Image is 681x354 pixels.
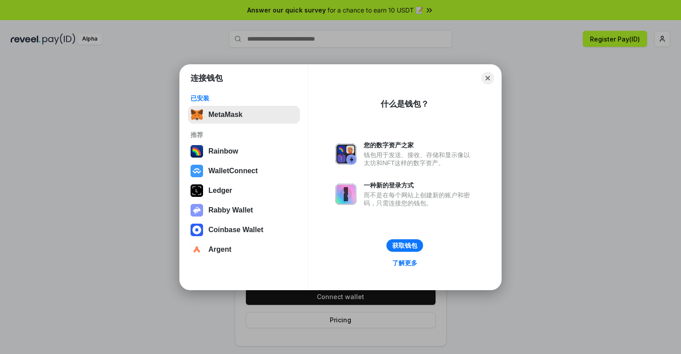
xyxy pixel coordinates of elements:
div: 获取钱包 [392,242,417,250]
img: svg+xml,%3Csvg%20width%3D%2228%22%20height%3D%2228%22%20viewBox%3D%220%200%2028%2028%22%20fill%3D... [191,243,203,256]
div: Argent [208,246,232,254]
button: Ledger [188,182,300,200]
div: Rabby Wallet [208,206,253,214]
button: Argent [188,241,300,258]
img: svg+xml,%3Csvg%20xmlns%3D%22http%3A%2F%2Fwww.w3.org%2F2000%2Fsvg%22%20width%3D%2228%22%20height%3... [191,184,203,197]
div: Ledger [208,187,232,195]
button: Coinbase Wallet [188,221,300,239]
div: Rainbow [208,147,238,155]
div: 钱包用于发送、接收、存储和显示像以太坊和NFT这样的数字资产。 [364,151,474,167]
img: svg+xml,%3Csvg%20xmlns%3D%22http%3A%2F%2Fwww.w3.org%2F2000%2Fsvg%22%20fill%3D%22none%22%20viewBox... [191,204,203,217]
img: svg+xml,%3Csvg%20xmlns%3D%22http%3A%2F%2Fwww.w3.org%2F2000%2Fsvg%22%20fill%3D%22none%22%20viewBox... [335,183,357,205]
button: 获取钱包 [386,239,423,252]
div: 一种新的登录方式 [364,181,474,189]
div: 了解更多 [392,259,417,267]
img: svg+xml,%3Csvg%20fill%3D%22none%22%20height%3D%2233%22%20viewBox%3D%220%200%2035%2033%22%20width%... [191,108,203,121]
button: Close [482,72,494,84]
div: 推荐 [191,131,297,139]
div: WalletConnect [208,167,258,175]
div: Coinbase Wallet [208,226,263,234]
img: svg+xml,%3Csvg%20width%3D%2228%22%20height%3D%2228%22%20viewBox%3D%220%200%2028%2028%22%20fill%3D... [191,224,203,236]
h1: 连接钱包 [191,73,223,83]
button: WalletConnect [188,162,300,180]
div: 已安装 [191,94,297,102]
img: svg+xml,%3Csvg%20width%3D%2228%22%20height%3D%2228%22%20viewBox%3D%220%200%2028%2028%22%20fill%3D... [191,165,203,177]
div: 您的数字资产之家 [364,141,474,149]
button: MetaMask [188,106,300,124]
img: svg+xml,%3Csvg%20width%3D%22120%22%20height%3D%22120%22%20viewBox%3D%220%200%20120%20120%22%20fil... [191,145,203,158]
a: 了解更多 [387,257,423,269]
div: 而不是在每个网站上创建新的账户和密码，只需连接您的钱包。 [364,191,474,207]
img: svg+xml,%3Csvg%20xmlns%3D%22http%3A%2F%2Fwww.w3.org%2F2000%2Fsvg%22%20fill%3D%22none%22%20viewBox... [335,143,357,165]
button: Rabby Wallet [188,201,300,219]
button: Rainbow [188,142,300,160]
div: MetaMask [208,111,242,119]
div: 什么是钱包？ [381,99,429,109]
